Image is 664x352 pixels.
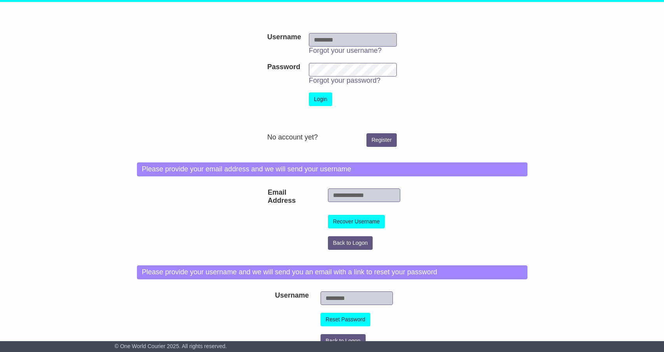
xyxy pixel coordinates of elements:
button: Back to Logon [328,236,373,250]
label: Username [267,33,301,42]
label: Email Address [264,188,278,205]
label: Password [267,63,300,71]
button: Login [309,92,332,106]
a: Forgot your username? [309,47,382,54]
div: Please provide your username and we will send you an email with a link to reset your password [137,265,527,279]
a: Register [366,133,397,147]
a: Forgot your password? [309,77,380,84]
label: Username [271,291,282,300]
div: No account yet? [267,133,397,142]
button: Recover Username [328,215,385,228]
span: © One World Courier 2025. All rights reserved. [115,343,227,349]
button: Back to Logon [321,334,366,348]
button: Reset Password [321,313,370,326]
div: Please provide your email address and we will send your username [137,162,527,176]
